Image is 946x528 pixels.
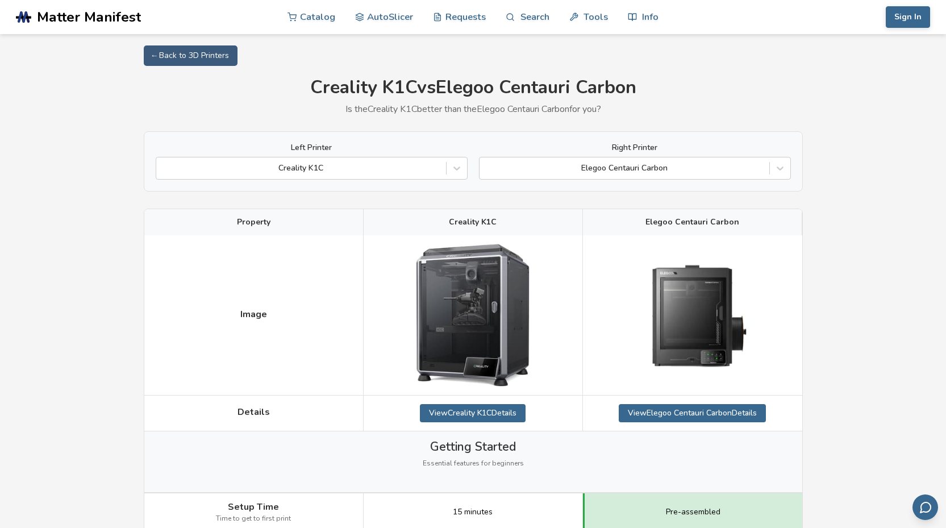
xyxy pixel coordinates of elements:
[430,440,516,454] span: Getting Started
[216,515,291,523] span: Time to get to first print
[636,250,749,381] img: Elegoo Centauri Carbon
[144,104,803,114] p: Is the Creality K1C better than the Elegoo Centauri Carbon for you?
[156,143,468,152] label: Left Printer
[228,502,279,512] span: Setup Time
[886,6,930,28] button: Sign In
[619,404,766,422] a: ViewElegoo Centauri CarbonDetails
[453,508,493,517] span: 15 minutes
[420,404,526,422] a: ViewCreality K1CDetails
[912,494,938,520] button: Send feedback via email
[240,309,267,319] span: Image
[479,143,791,152] label: Right Printer
[37,9,141,25] span: Matter Manifest
[645,218,739,227] span: Elegoo Centauri Carbon
[423,460,524,468] span: Essential features for beginners
[144,77,803,98] h1: Creality K1C vs Elegoo Centauri Carbon
[144,45,237,66] a: ← Back to 3D Printers
[449,218,497,227] span: Creality K1C
[416,244,530,386] img: Creality K1C
[485,164,487,173] input: Elegoo Centauri Carbon
[666,508,720,517] span: Pre-assembled
[237,218,270,227] span: Property
[162,164,164,173] input: Creality K1C
[237,407,270,417] span: Details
